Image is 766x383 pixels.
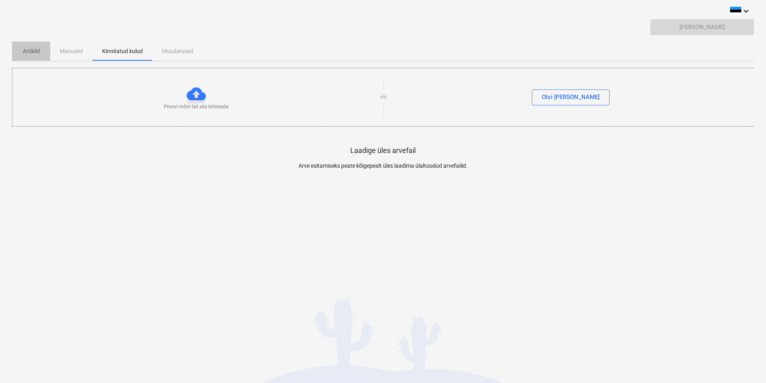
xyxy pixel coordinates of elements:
[12,68,755,127] div: Proovi mõni fail siia lohistadavõiOtsi [PERSON_NAME]
[350,146,416,155] p: Laadige üles arvefail
[380,94,387,101] p: või
[197,162,569,170] p: Arve esitamiseks peate kõigepealt üles laadima ülaltoodud arvefailid.
[22,47,41,56] p: Artiklid
[164,103,229,110] p: Proovi mõni fail siia lohistada
[102,47,143,56] p: Kinnitatud kulud
[532,89,610,105] button: Otsi [PERSON_NAME]
[542,92,600,102] div: Otsi [PERSON_NAME]
[741,6,751,16] i: keyboard_arrow_down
